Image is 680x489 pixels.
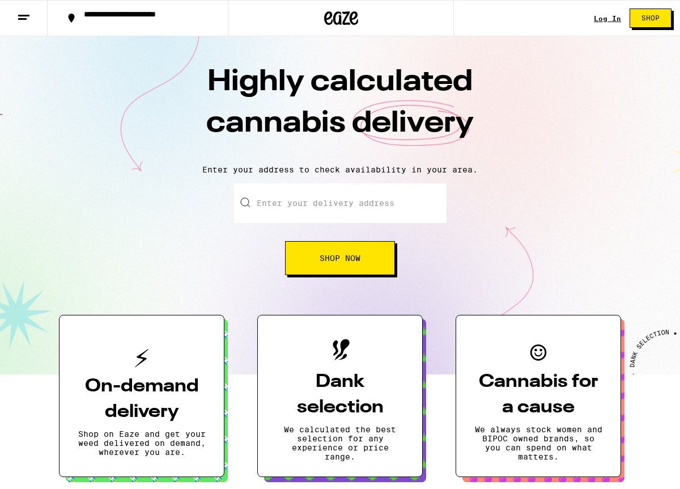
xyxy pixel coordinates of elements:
p: Enter your address to check availability in your area. [11,165,669,174]
p: Shop on Eaze and get your weed delivered on demand, wherever you are. [78,429,206,457]
button: Dank selectionWe calculated the best selection for any experience or price range. [257,315,423,477]
a: Log In [594,15,621,22]
p: We always stock women and BIPOC owned brands, so you can spend on what matters. [474,425,602,461]
input: Enter your delivery address [234,183,447,223]
h3: Cannabis for a cause [474,369,602,420]
a: Shop [621,9,680,28]
span: Shop Now [320,254,360,262]
h1: Highly calculated cannabis delivery [142,62,538,156]
span: Hi. Need any help? [7,8,82,17]
h3: Dank selection [276,369,404,420]
button: On-demand deliveryShop on Eaze and get your weed delivered on demand, wherever you are. [59,315,224,477]
button: Cannabis for a causeWe always stock women and BIPOC owned brands, so you can spend on what matters. [456,315,621,477]
h3: On-demand delivery [78,374,206,425]
p: We calculated the best selection for any experience or price range. [276,425,404,461]
button: Shop Now [285,241,395,275]
span: Shop [641,15,660,22]
button: Shop [630,9,671,28]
